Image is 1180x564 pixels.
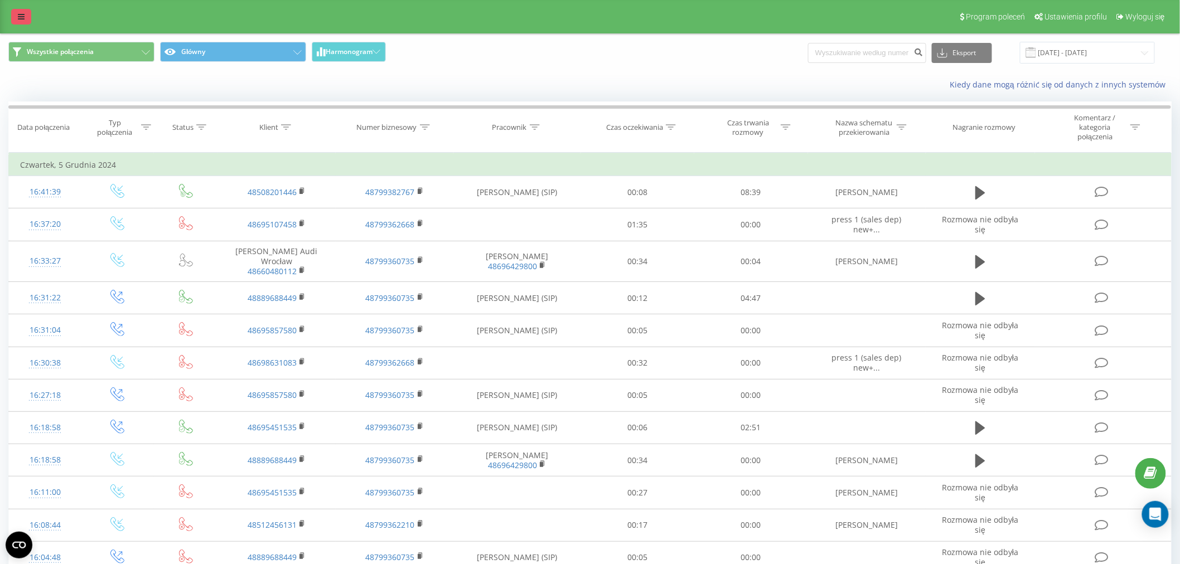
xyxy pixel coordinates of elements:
[248,487,297,498] a: 48695451535
[606,123,663,132] div: Czas oczekiwania
[248,187,297,197] a: 48508201446
[1142,501,1169,528] div: Open Intercom Messenger
[453,411,581,444] td: [PERSON_NAME] (SIP)
[20,250,70,272] div: 16:33:27
[492,123,527,132] div: Pracownik
[808,176,926,208] td: [PERSON_NAME]
[581,208,694,241] td: 01:35
[248,219,297,230] a: 48695107458
[20,417,70,439] div: 16:18:58
[248,266,297,276] a: 48660480112
[1062,113,1128,142] div: Komentarz / kategoria połączenia
[832,214,902,235] span: press 1 (sales dep) new+...
[366,455,415,465] a: 48799360735
[248,357,297,368] a: 48698631083
[248,455,297,465] a: 48889688449
[248,422,297,432] a: 48695451535
[581,176,694,208] td: 00:08
[453,379,581,411] td: [PERSON_NAME] (SIP)
[357,123,417,132] div: Numer biznesowy
[20,287,70,309] div: 16:31:22
[966,12,1025,21] span: Program poleceń
[9,154,1172,176] td: Czwartek, 5 Grudnia 2024
[366,487,415,498] a: 48799360735
[453,314,581,347] td: [PERSON_NAME] (SIP)
[832,352,902,373] span: press 1 (sales dep) new+...
[581,347,694,379] td: 00:32
[581,379,694,411] td: 00:05
[91,118,138,137] div: Typ połączenia
[808,509,926,541] td: [PERSON_NAME]
[942,320,1018,341] span: Rozmowa nie odbyła się
[932,43,992,63] button: Eksport
[453,282,581,314] td: [PERSON_NAME] (SIP)
[453,241,581,282] td: [PERSON_NAME]
[366,256,415,266] a: 48799360735
[581,314,694,347] td: 00:05
[20,385,70,406] div: 16:27:18
[942,482,1018,503] span: Rozmowa nie odbyła się
[694,444,808,477] td: 00:00
[172,123,194,132] div: Status
[6,532,32,558] button: Open CMP widget
[942,352,1018,373] span: Rozmowa nie odbyła się
[366,293,415,303] a: 48799360735
[581,444,694,477] td: 00:34
[952,123,1015,132] div: Nagranie rozmowy
[366,219,415,230] a: 48799362668
[718,118,778,137] div: Czas trwania rozmowy
[581,241,694,282] td: 00:34
[808,241,926,282] td: [PERSON_NAME]
[366,422,415,432] a: 48799360735
[366,357,415,368] a: 48799362668
[20,352,70,374] div: 16:30:38
[17,123,70,132] div: Data połączenia
[217,241,336,282] td: [PERSON_NAME] Audi Wrocław
[248,519,297,530] a: 48512456131
[20,181,70,203] div: 16:41:39
[366,187,415,197] a: 48799382767
[20,319,70,341] div: 16:31:04
[248,293,297,303] a: 48889688449
[942,214,1018,235] span: Rozmowa nie odbyła się
[694,208,808,241] td: 00:00
[366,390,415,400] a: 48799360735
[20,482,70,503] div: 16:11:00
[694,411,808,444] td: 02:51
[694,477,808,509] td: 00:00
[942,385,1018,405] span: Rozmowa nie odbyła się
[366,519,415,530] a: 48799362210
[942,514,1018,535] span: Rozmowa nie odbyła się
[694,379,808,411] td: 00:00
[20,213,70,235] div: 16:37:20
[694,241,808,282] td: 00:04
[1125,12,1165,21] span: Wyloguj się
[808,444,926,477] td: [PERSON_NAME]
[27,47,94,56] span: Wszystkie połączenia
[694,347,808,379] td: 00:00
[366,325,415,336] a: 48799360735
[581,509,694,541] td: 00:17
[160,42,306,62] button: Główny
[694,176,808,208] td: 08:39
[694,282,808,314] td: 04:47
[834,118,894,137] div: Nazwa schematu przekierowania
[20,449,70,471] div: 16:18:58
[248,390,297,400] a: 48695857580
[950,79,1172,90] a: Kiedy dane mogą różnić się od danych z innych systemów
[694,314,808,347] td: 00:00
[248,325,297,336] a: 48695857580
[488,460,537,470] a: 48696429800
[259,123,278,132] div: Klient
[694,509,808,541] td: 00:00
[8,42,154,62] button: Wszystkie połączenia
[20,514,70,536] div: 16:08:44
[326,48,373,56] span: Harmonogram
[808,43,926,63] input: Wyszukiwanie według numeru
[1044,12,1107,21] span: Ustawienia profilu
[453,444,581,477] td: [PERSON_NAME]
[581,282,694,314] td: 00:12
[312,42,386,62] button: Harmonogram
[581,477,694,509] td: 00:27
[453,176,581,208] td: [PERSON_NAME] (SIP)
